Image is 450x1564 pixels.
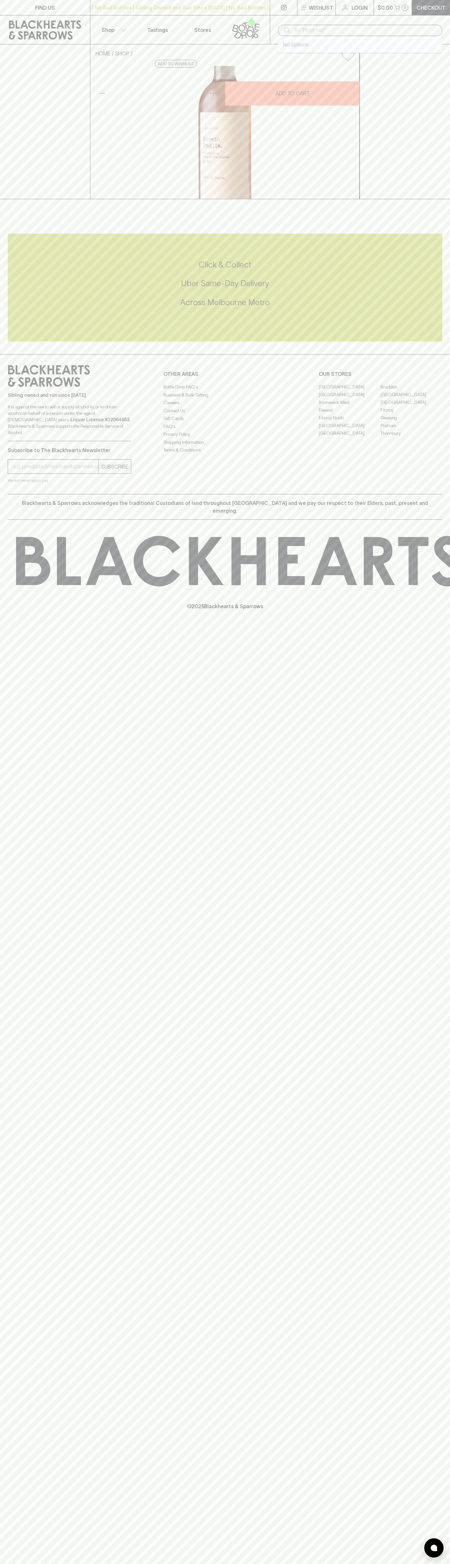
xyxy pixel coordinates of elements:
a: [GEOGRAPHIC_DATA] [319,422,381,429]
p: Tastings [147,26,168,34]
a: [GEOGRAPHIC_DATA] [319,429,381,437]
p: SUBSCRIBE [101,463,128,470]
button: ADD TO CART [225,81,360,106]
input: e.g. jane@blackheartsandsparrows.com.au [13,461,98,472]
a: Contact Us [163,407,287,414]
p: OTHER AREAS [163,370,287,378]
strong: Liquor License #32064953 [70,417,130,422]
a: Elwood [319,406,381,414]
p: Blackhearts & Sparrows acknowledges the traditional Custodians of land throughout [GEOGRAPHIC_DAT... [13,499,437,515]
img: 39743.png [90,66,359,199]
button: Add to wishlist [155,60,197,68]
p: We will never spam you [8,477,131,484]
a: Stores [180,15,225,44]
a: HOME [96,51,110,56]
a: Shipping Information [163,438,287,446]
button: Add to wishlist [339,47,357,63]
a: Gift Cards [163,415,287,423]
h5: Click & Collect [8,259,442,270]
div: No options [278,36,442,53]
p: $0.00 [378,4,393,12]
a: Prahran [381,422,442,429]
button: SUBSCRIBE [99,460,131,473]
p: It is against the law to sell or supply alcohol to, or to obtain alcohol on behalf of a person un... [8,404,131,436]
a: Fitzroy North [319,414,381,422]
p: OUR STORES [319,370,442,378]
p: Sibling owned and run since [DATE] [8,392,131,398]
p: 0 [404,6,406,9]
a: Terms & Conditions [163,446,287,454]
a: Braddon [381,383,442,391]
input: Try "Pinot noir" [293,25,437,35]
a: [GEOGRAPHIC_DATA] [381,398,442,406]
a: Business & Bulk Gifting [163,391,287,399]
a: Privacy Policy [163,431,287,438]
p: Stores [194,26,211,34]
button: Shop [90,15,135,44]
p: Subscribe to The Blackhearts Newsletter [8,446,131,454]
a: Careers [163,399,287,407]
a: Geelong [381,414,442,422]
h5: Across Melbourne Metro [8,297,442,308]
div: Call to action block [8,234,442,341]
a: [GEOGRAPHIC_DATA] [381,391,442,398]
p: Shop [102,26,115,34]
img: bubble-icon [431,1545,437,1551]
a: Bottle Drop FAQ's [163,383,287,391]
a: Tastings [135,15,180,44]
a: Thornbury [381,429,442,437]
a: SHOP [115,51,129,56]
a: [GEOGRAPHIC_DATA] [319,391,381,398]
a: [GEOGRAPHIC_DATA] [319,383,381,391]
p: FIND US [35,4,55,12]
h5: Uber Same-Day Delivery [8,278,442,289]
p: Wishlist [309,4,333,12]
a: Fitzroy [381,406,442,414]
p: Login [352,4,368,12]
p: Checkout [417,4,445,12]
a: Brunswick West [319,398,381,406]
p: ADD TO CART [275,89,310,97]
a: FAQ's [163,423,287,430]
